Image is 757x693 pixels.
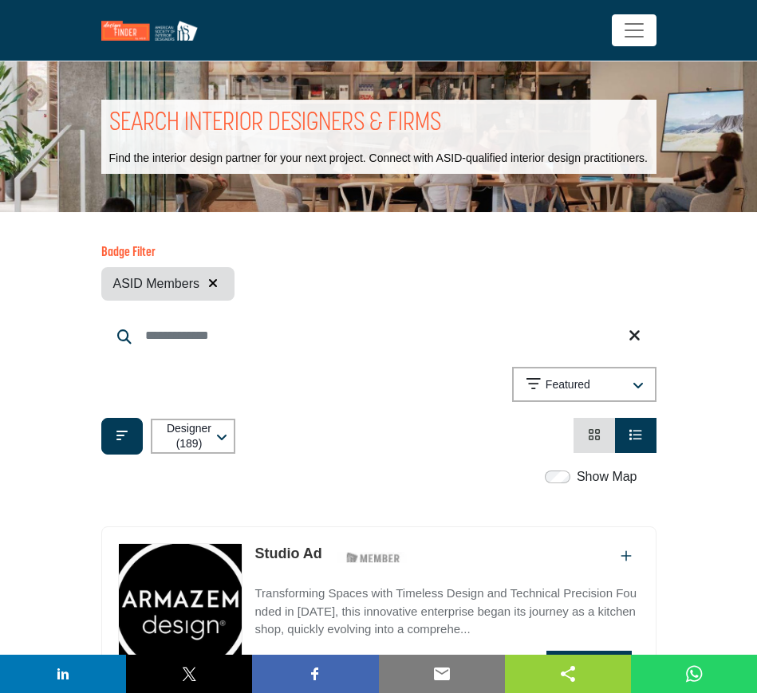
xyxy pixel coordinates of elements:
button: View Profile [546,651,631,684]
input: Search Keyword [101,317,656,355]
button: Filter categories [101,418,143,455]
a: View List [629,428,642,442]
a: Transforming Spaces with Timeless Design and Technical Precision Founded in [DATE], this innovati... [254,575,639,639]
button: Designer (189) [151,419,235,454]
img: sharethis sharing button [558,664,578,683]
button: Featured [512,367,656,402]
a: View Card [588,428,601,442]
button: Follow [481,652,538,683]
img: facebook sharing button [306,664,325,683]
p: Designer (189) [165,421,214,452]
img: twitter sharing button [179,664,199,683]
img: whatsapp sharing button [684,664,704,683]
h1: SEARCH INTERIOR DESIGNERS & FIRMS [109,108,441,141]
a: Add To List [621,549,632,563]
span: ASID Members [113,274,199,293]
li: List View [615,418,656,453]
h6: Badge Filter [101,246,235,261]
a: Studio Ad [254,545,321,561]
li: Card View [574,418,615,453]
p: Transforming Spaces with Timeless Design and Technical Precision Founded in [DATE], this innovati... [254,585,639,639]
a: ASID Firm Partner [119,544,242,688]
label: Show Map [577,467,637,486]
p: Studio Ad [254,543,321,565]
img: Site Logo [101,21,206,41]
p: Find the interior design partner for your next project. Connect with ASID-qualified interior desi... [109,151,648,167]
img: linkedin sharing button [53,664,73,683]
button: Like listing [440,652,473,683]
p: Featured [546,377,590,393]
img: Studio Ad [119,544,242,671]
img: email sharing button [432,664,451,683]
button: Toggle navigation [612,14,656,46]
img: ASID Members Badge Icon [337,547,409,567]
